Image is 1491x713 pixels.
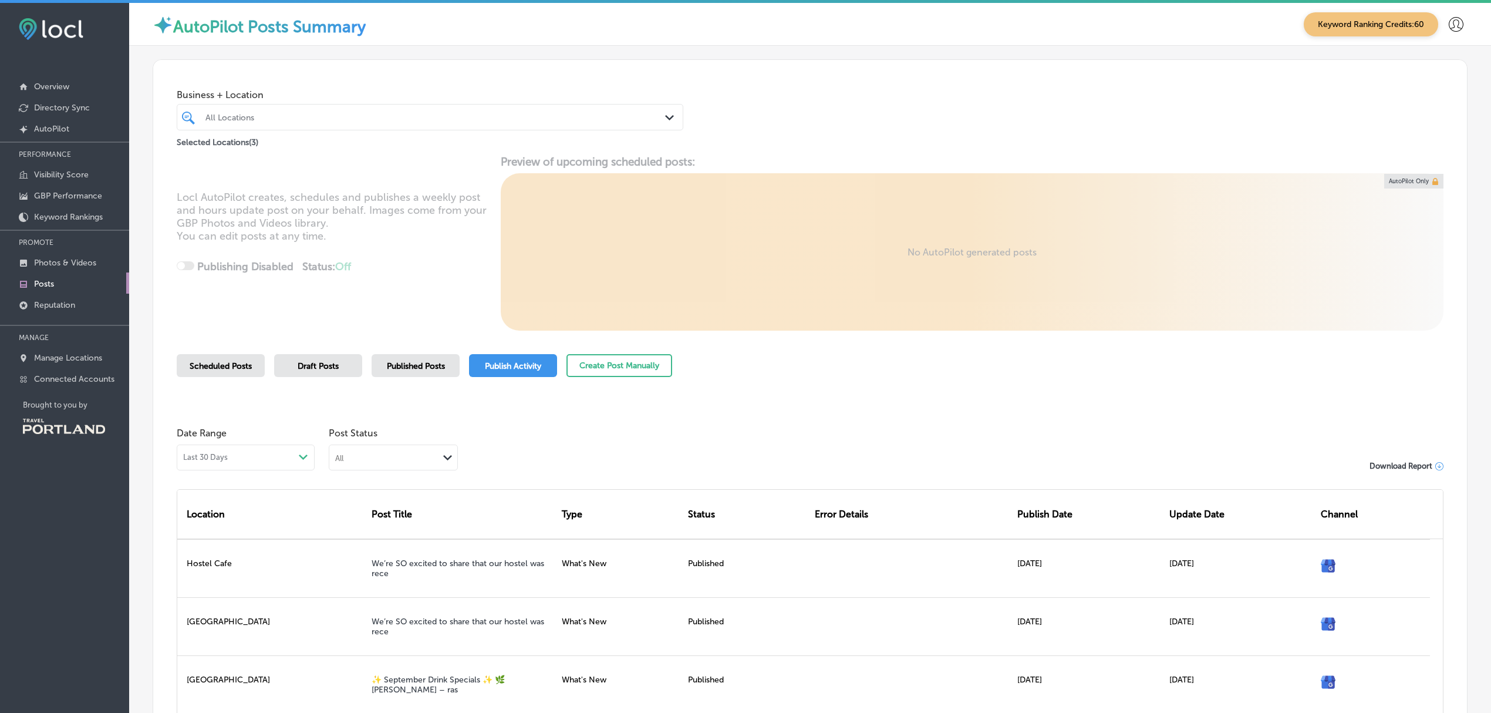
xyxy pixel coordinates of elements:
p: Posts [34,279,54,289]
p: Selected Locations ( 3 ) [177,133,258,147]
div: Hostel Cafe [177,539,367,597]
span: Last 30 Days [183,453,228,462]
a: ✨ September Drink Specials ✨ 🌿 [PERSON_NAME] – ras [372,675,505,695]
div: [DATE] [1165,597,1317,655]
button: Create Post Manually [566,354,672,377]
div: [DATE] [1013,597,1165,655]
div: [DATE] [1165,539,1317,597]
div: Published [683,597,810,655]
div: Channel [1316,490,1430,539]
div: [DATE] [1013,539,1165,597]
div: What's New [557,539,684,597]
p: Visibility Score [34,170,89,180]
img: Travel Portland [23,419,105,434]
div: [GEOGRAPHIC_DATA] [177,597,367,655]
div: All Locations [205,112,666,122]
p: Connected Accounts [34,374,114,384]
p: Photos & Videos [34,258,96,268]
span: Publish Activity [485,361,541,371]
p: GBP Performance [34,191,102,201]
div: Error Details [810,490,1013,539]
p: Overview [34,82,69,92]
span: Post Status [329,428,458,439]
a: We’re SO excited to share that our hostel was rece [372,559,544,579]
p: Directory Sync [34,103,90,113]
p: Reputation [34,300,75,310]
div: Post Title [367,490,556,539]
div: All [335,453,343,463]
span: Draft Posts [298,361,339,371]
span: Published Posts [387,361,445,371]
div: Publish Date [1013,490,1165,539]
p: AutoPilot [34,124,69,134]
div: Location [177,490,367,539]
label: AutoPilot Posts Summary [173,17,366,36]
div: Published [683,539,810,597]
p: Brought to you by [23,401,129,409]
div: Type [557,490,684,539]
span: Download Report [1369,462,1432,470]
span: Scheduled Posts [190,361,252,371]
label: Date Range [177,428,227,439]
div: Update Date [1165,490,1317,539]
span: Business + Location [177,89,683,100]
p: Manage Locations [34,353,102,363]
p: Keyword Rankings [34,212,103,222]
a: We’re SO excited to share that our hostel was rece [372,617,544,637]
img: fda3e92497d09a02dc62c9cd864e3231.png [19,18,83,40]
div: What's New [557,597,684,655]
div: Status [683,490,810,539]
span: Keyword Ranking Credits: 60 [1304,12,1438,36]
img: autopilot-icon [153,15,173,35]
